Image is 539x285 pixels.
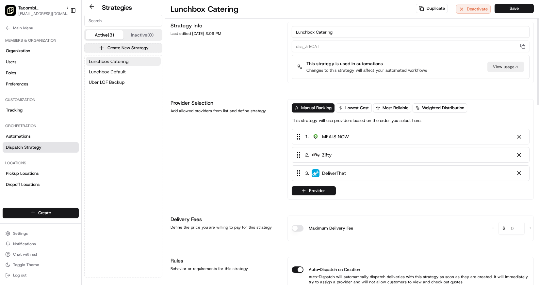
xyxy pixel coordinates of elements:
[3,271,79,280] button: Log out
[86,78,161,87] button: Uber LOF Backup
[3,168,79,179] a: Pickup Locations
[84,15,162,26] input: Search
[171,31,280,36] div: Last edited [DATE] 3:09 PM
[171,99,280,107] h1: Provider Selection
[312,133,319,141] img: melas_now_logo.png
[456,5,491,14] button: Deactivate
[29,62,107,69] div: Start new chat
[309,225,353,232] label: Maximum Delivery Fee
[46,161,79,167] a: Powered byPylon
[6,171,39,176] span: Pickup Locations
[13,119,18,124] img: 1736555255976-a54dd68f-1ca7-489b-9aae-adbdc363a1c4
[312,169,319,177] img: profile_deliverthat_partner.png
[102,3,132,12] h2: Strategies
[86,67,161,76] button: Lunchbox Default
[13,252,37,257] span: Chat with us!
[3,260,79,269] button: Toggle Theme
[13,25,33,31] span: Main Menu
[322,170,346,176] span: DeliverThat
[292,186,336,195] button: Provider
[123,30,161,39] button: Inactive (0)
[18,11,71,16] button: [EMAIL_ADDRESS][DOMAIN_NAME]
[6,70,16,76] span: Roles
[413,103,467,112] button: Weighted Distribution
[292,118,421,124] p: This strategy will use providers based on the order you select here.
[3,239,79,248] button: Notifications
[55,146,60,152] div: 💻
[7,146,12,152] div: 📗
[292,147,530,163] div: 2. Zifty
[13,101,18,107] img: 1736555255976-a54dd68f-1ca7-489b-9aae-adbdc363a1c4
[86,57,161,66] button: Lunchbox Catering
[14,62,25,74] img: 9188753566659_6852d8bf1fb38e338040_72.png
[292,103,335,112] button: Manual Ranking
[18,5,63,11] button: Tacombi [GEOGRAPHIC_DATA]
[20,119,53,124] span: [PERSON_NAME]
[6,107,23,113] span: Tracking
[7,95,17,105] img: Brittany Newman
[13,262,39,267] span: Toggle Theme
[13,241,36,247] span: Notifications
[309,266,360,273] label: Auto-Dispatch on Creation
[111,64,119,72] button: Start new chat
[65,162,79,167] span: Pylon
[89,68,126,75] span: Lunchbox Default
[171,257,280,265] h1: Rules
[171,108,280,113] div: Add allowed providers from list and define strategy
[6,144,41,150] span: Dispatch Strategy
[3,250,79,259] button: Chat with us!
[3,121,79,131] div: Orchestration
[3,23,79,33] button: Main Menu
[6,182,40,187] span: Dropoff Locations
[3,46,79,56] a: Organization
[84,43,162,52] button: Create New Strategy
[54,119,57,124] span: •
[3,179,79,190] a: Dropoff Locations
[3,229,79,238] button: Settings
[4,143,53,155] a: 📗Knowledge Base
[171,22,280,30] h1: Strategy Info
[3,79,79,89] a: Preferences
[487,62,524,72] a: View usage
[3,208,79,218] button: Create
[295,133,349,140] div: 1 .
[17,42,108,49] input: Clear
[171,266,280,271] div: Behavior or requirements for this strategy
[7,112,17,123] img: Masood Aslam
[336,103,372,112] button: Lowest Cost
[3,142,79,153] a: Dispatch Strategy
[3,57,79,67] a: Users
[13,231,28,236] span: Settings
[86,30,123,39] button: Active (3)
[383,105,408,111] span: Most Reliable
[54,101,57,106] span: •
[6,133,30,139] span: Automations
[7,7,20,20] img: Nash
[171,216,280,223] h1: Delivery Fees
[3,131,79,142] a: Automations
[7,26,119,37] p: Welcome 👋
[7,62,18,74] img: 1736555255976-a54dd68f-1ca7-489b-9aae-adbdc363a1c4
[58,119,71,124] span: [DATE]
[345,105,369,111] span: Lowest Cost
[322,133,349,140] span: MEALS NOW
[58,101,71,106] span: [DATE]
[29,69,90,74] div: We're available if you need us!
[416,4,448,13] button: Duplicate
[295,151,332,158] div: 2 .
[322,152,332,158] span: Zifty
[3,158,79,168] div: Locations
[171,4,238,14] h1: Lunchbox Catering
[422,105,464,111] span: Weighted Distribution
[495,4,534,13] button: Save
[373,103,411,112] button: Most Reliable
[53,143,107,155] a: 💻API Documentation
[292,129,530,144] div: 1. MEALS NOW
[301,105,332,111] span: Manual Ranking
